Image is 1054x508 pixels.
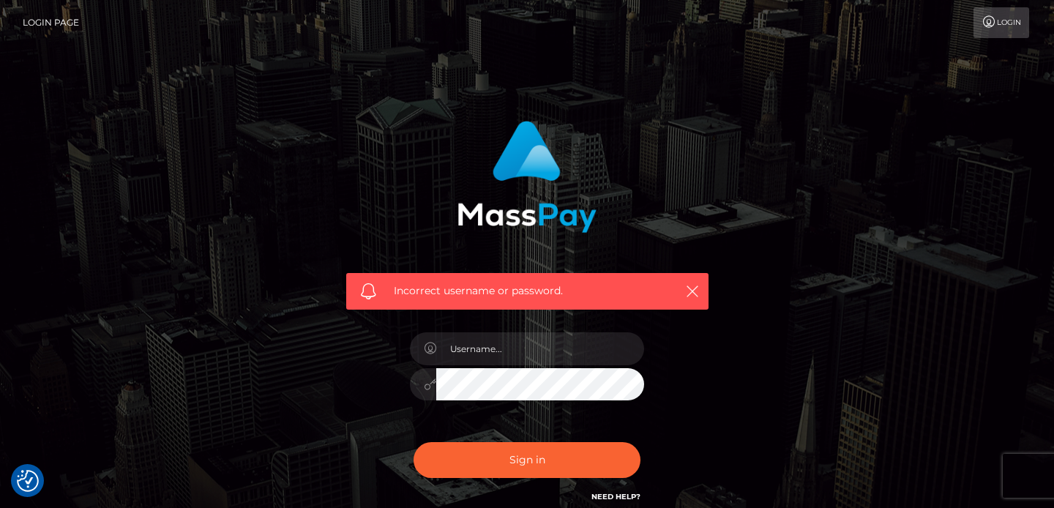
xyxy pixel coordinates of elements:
a: Login [973,7,1029,38]
input: Username... [436,332,644,365]
button: Consent Preferences [17,470,39,492]
span: Incorrect username or password. [394,283,661,299]
img: MassPay Login [457,121,597,233]
a: Login Page [23,7,79,38]
img: Revisit consent button [17,470,39,492]
button: Sign in [414,442,640,478]
a: Need Help? [591,492,640,501]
